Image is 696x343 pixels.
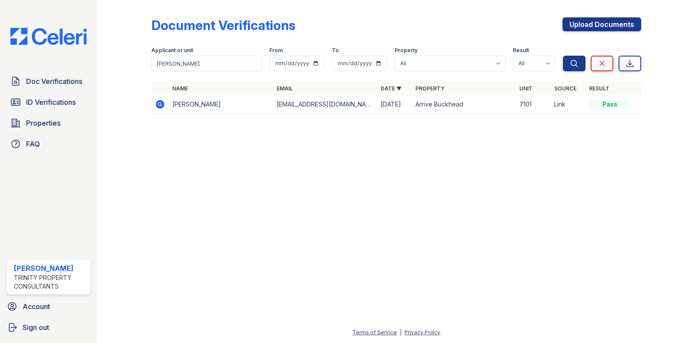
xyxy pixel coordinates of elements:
label: Property [395,47,418,54]
a: Doc Verifications [7,73,90,90]
a: ID Verifications [7,93,90,111]
span: Account [23,301,50,312]
a: Properties [7,114,90,132]
a: Email [277,85,293,92]
td: Link [551,96,586,113]
a: Terms of Service [352,329,397,336]
div: Trinity Property Consultants [14,273,87,291]
label: Applicant or unit [151,47,193,54]
a: Result [589,85,609,92]
td: [DATE] [377,96,412,113]
span: Properties [26,118,60,128]
td: [PERSON_NAME] [169,96,273,113]
label: To [332,47,339,54]
span: Sign out [23,322,49,333]
a: FAQ [7,135,90,153]
a: Sign out [3,319,94,336]
span: FAQ [26,139,40,149]
td: Arrive Buckhead [412,96,516,113]
a: Unit [519,85,532,92]
td: [EMAIL_ADDRESS][DOMAIN_NAME] [273,96,377,113]
a: Name [172,85,188,92]
img: CE_Logo_Blue-a8612792a0a2168367f1c8372b55b34899dd931a85d93a1a3d3e32e68fde9ad4.png [3,28,94,45]
td: 7101 [516,96,551,113]
a: Upload Documents [562,17,641,31]
span: Doc Verifications [26,76,82,87]
a: Date ▼ [381,85,402,92]
input: Search by name, email, or unit number [151,56,262,71]
div: [PERSON_NAME] [14,263,87,273]
label: Result [513,47,529,54]
div: Pass [589,100,631,109]
label: From [269,47,283,54]
span: ID Verifications [26,97,76,107]
div: Document Verifications [151,17,295,33]
a: Privacy Policy [405,329,440,336]
a: Source [554,85,576,92]
a: Account [3,298,94,315]
a: Property [415,85,445,92]
div: | [400,329,402,336]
